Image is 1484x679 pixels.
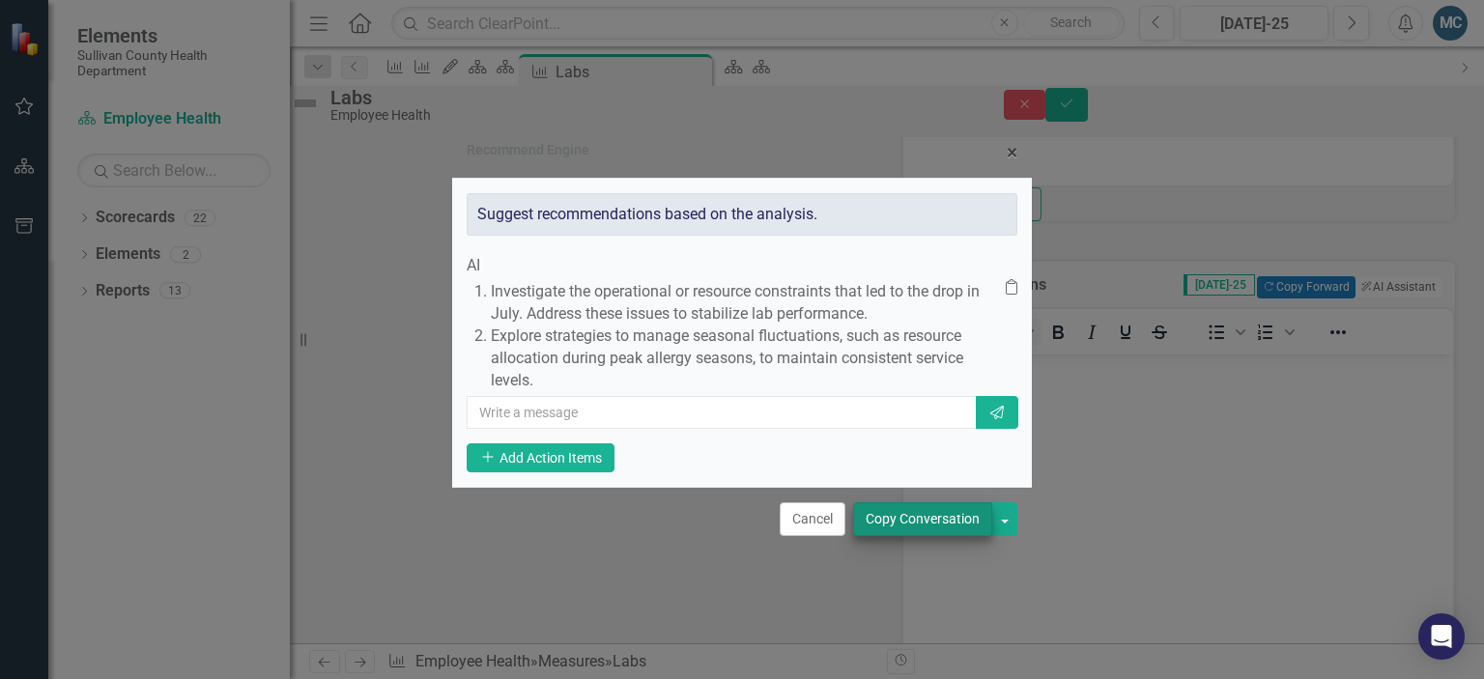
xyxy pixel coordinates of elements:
[467,255,1017,277] div: AI
[467,193,1017,237] div: Suggest recommendations based on the analysis.
[1418,613,1465,660] div: Open Intercom Messenger
[1007,141,1017,164] span: ×
[780,502,845,536] button: Cancel
[467,443,614,473] button: Add Action Items
[491,325,1006,392] p: Explore strategies to manage seasonal fluctuations, such as resource allocation during peak aller...
[467,396,978,429] input: Write a message
[5,5,545,144] p: In [DATE], the "Labs" measure reported a value of 2, consistent with [DATE] but significantly low...
[491,281,1006,325] p: Investigate the operational or resource constraints that led to the drop in July. Address these i...
[853,502,992,536] button: Copy Conversation
[467,143,589,157] div: Recommend Engine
